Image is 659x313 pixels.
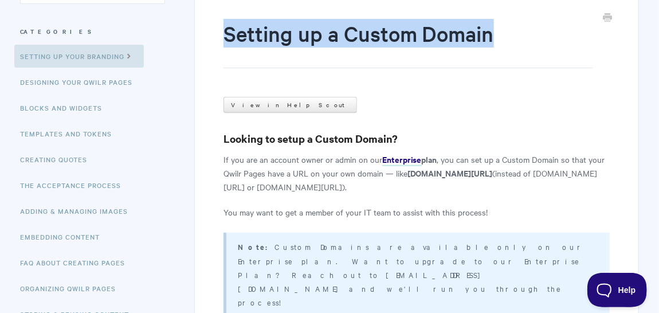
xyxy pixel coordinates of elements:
[20,251,134,274] a: FAQ About Creating Pages
[238,241,274,252] strong: Note:
[20,71,141,93] a: Designing Your Qwilr Pages
[223,131,610,147] h3: Looking to setup a Custom Domain?
[587,273,648,307] iframe: Toggle Customer Support
[20,225,108,248] a: Embedding Content
[223,19,593,68] h1: Setting up a Custom Domain
[20,122,120,145] a: Templates and Tokens
[14,45,144,68] a: Setting up your Branding
[382,154,422,166] a: Enterprise
[20,174,130,197] a: The Acceptance Process
[20,148,96,171] a: Creating Quotes
[422,153,437,165] strong: plan
[20,199,136,222] a: Adding & Managing Images
[407,167,493,179] strong: [DOMAIN_NAME][URL]
[223,205,610,219] p: You may want to get a member of your IT team to assist with this process!
[223,152,610,194] p: If you are an account owner or admin on our , you can set up a Custom Domain so that your Qwilr P...
[20,21,165,42] h3: Categories
[382,153,422,165] strong: Enterprise
[238,240,595,309] p: Custom Domains are available only on our Enterprise plan. Want to upgrade to our Enterprise Plan?...
[20,96,111,119] a: Blocks and Widgets
[603,12,612,25] a: Print this Article
[223,97,357,113] a: View in Help Scout
[20,277,124,300] a: Organizing Qwilr Pages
